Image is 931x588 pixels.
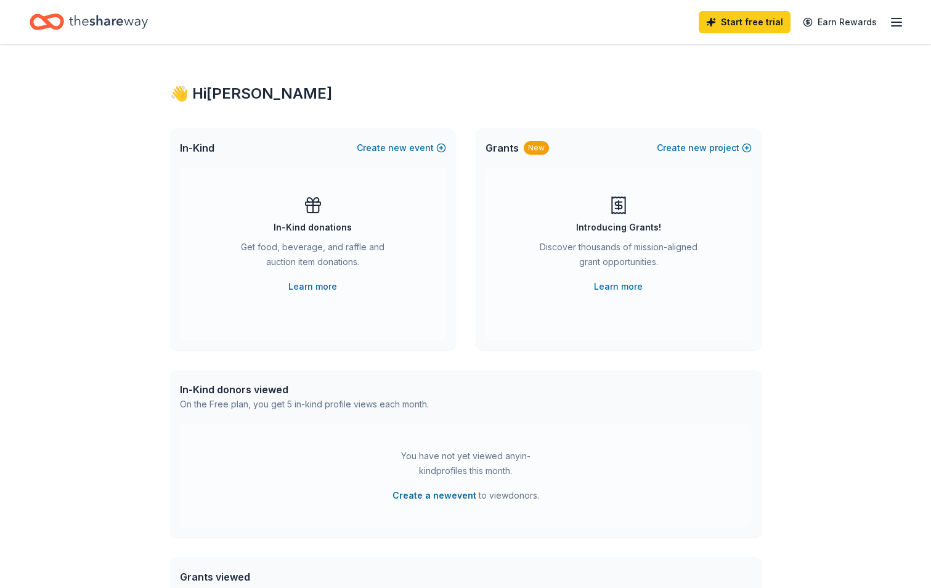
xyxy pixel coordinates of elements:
[389,449,543,478] div: You have not yet viewed any in-kind profiles this month.
[688,141,707,155] span: new
[388,141,407,155] span: new
[576,220,661,235] div: Introducing Grants!
[392,488,539,503] span: to view donors .
[180,570,422,584] div: Grants viewed
[180,382,429,397] div: In-Kind donors viewed
[392,488,476,503] button: Create a newevent
[229,240,397,274] div: Get food, beverage, and raffle and auction item donations.
[357,141,446,155] button: Createnewevent
[30,7,148,36] a: Home
[524,141,549,155] div: New
[274,220,352,235] div: In-Kind donations
[180,141,214,155] span: In-Kind
[486,141,519,155] span: Grants
[180,397,429,412] div: On the Free plan, you get 5 in-kind profile views each month.
[535,240,702,274] div: Discover thousands of mission-aligned grant opportunities.
[699,11,791,33] a: Start free trial
[594,279,643,294] a: Learn more
[170,84,762,104] div: 👋 Hi [PERSON_NAME]
[657,141,752,155] button: Createnewproject
[795,11,884,33] a: Earn Rewards
[288,279,337,294] a: Learn more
